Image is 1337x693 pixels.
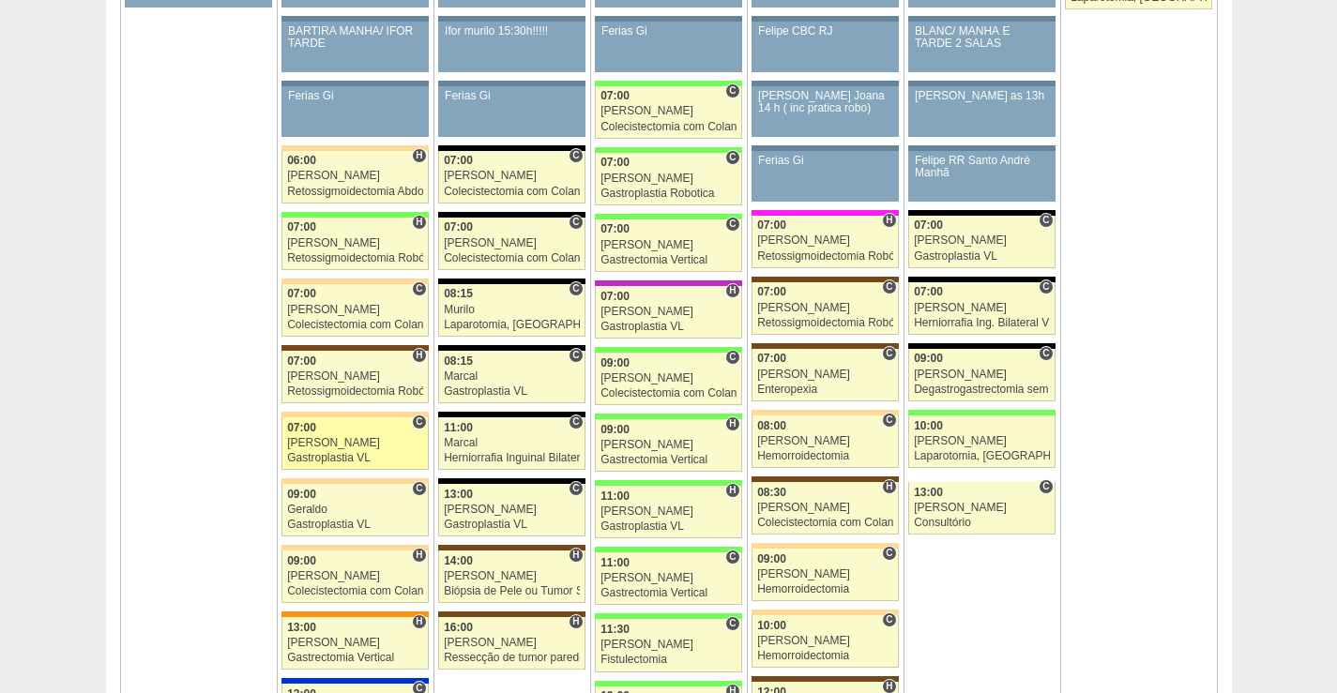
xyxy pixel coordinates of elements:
span: 07:00 [600,156,630,169]
div: Hemorroidectomia [757,583,893,595]
div: Murilo [444,304,580,316]
div: Key: Brasil [908,410,1055,415]
span: Consultório [1039,213,1053,228]
div: Colecistectomia com Colangiografia VL [287,585,423,597]
span: 16:00 [444,621,473,634]
div: Key: Blanc [908,277,1055,282]
div: [PERSON_NAME] [757,568,893,580]
span: 10:00 [914,419,943,432]
div: Felipe RR Santo André Manhã [915,155,1049,179]
a: H 07:00 [PERSON_NAME] Retossigmoidectomia Robótica [281,218,428,270]
div: Key: Santa Joana [752,476,898,482]
a: H 07:00 [PERSON_NAME] Retossigmoidectomia Robótica [752,216,898,268]
div: [PERSON_NAME] [914,369,1050,381]
span: 06:00 [287,154,316,167]
div: Gastroplastia VL [444,519,580,531]
span: Consultório [725,350,739,365]
a: BARTIRA MANHÃ/ IFOR TARDE [281,22,428,72]
span: Hospital [882,213,896,228]
div: Gastrectomia Vertical [287,652,423,664]
span: Consultório [569,215,583,230]
span: 07:00 [287,220,316,234]
div: Key: Santa Joana [438,611,585,617]
a: C 07:00 [PERSON_NAME] Colecistectomia com Colangiografia VL [281,284,428,337]
div: [PERSON_NAME] [444,504,580,516]
a: C 08:00 [PERSON_NAME] Hemorroidectomia [752,415,898,468]
span: 08:15 [444,287,473,300]
a: Ferias Gi [438,86,585,137]
div: Colecistectomia com Colangiografia VL [757,517,893,529]
div: Colecistectomia com Colangiografia VL [600,121,737,133]
div: [PERSON_NAME] [600,173,737,185]
a: C 13:00 [PERSON_NAME] Consultório [908,482,1055,535]
span: 07:00 [287,354,316,368]
span: 07:00 [444,154,473,167]
span: Hospital [569,614,583,629]
div: Marcal [444,370,580,383]
div: [PERSON_NAME] [287,237,423,249]
div: [PERSON_NAME] [914,502,1050,514]
div: Key: Aviso [281,16,428,22]
div: Key: Aviso [908,145,1055,151]
a: C 08:15 Marcal Gastroplastia VL [438,351,585,403]
div: [PERSON_NAME] [287,570,423,582]
div: [PERSON_NAME] [287,304,423,316]
span: Consultório [412,414,426,429]
div: Key: Brasil [595,681,741,686]
a: C 07:00 [PERSON_NAME] Colecistectomia com Colangiografia VL [595,86,741,139]
div: BARTIRA MANHÃ/ IFOR TARDE [288,25,422,50]
div: Key: Bartira [281,145,428,151]
span: 11:30 [600,623,630,636]
span: Hospital [725,416,739,431]
div: Key: Santa Joana [752,277,898,282]
span: Consultório [1039,346,1053,361]
div: Key: Brasil [595,347,741,353]
a: C 11:00 [PERSON_NAME] Gastrectomia Vertical [595,552,741,605]
span: Consultório [882,346,896,361]
div: Gastroplastia VL [600,321,737,333]
span: 09:00 [914,352,943,365]
div: Key: Bartira [281,478,428,484]
a: H 11:00 [PERSON_NAME] Gastroplastia VL [595,486,741,538]
div: Key: São Luiz - Itaim [281,678,428,684]
span: Consultório [725,217,739,232]
span: Hospital [569,548,583,563]
span: 07:00 [757,218,786,232]
span: Consultório [412,481,426,496]
div: [PERSON_NAME] [757,635,893,647]
span: 07:00 [287,421,316,434]
span: 09:00 [287,488,316,501]
div: [PERSON_NAME] [287,370,423,383]
span: 13:00 [287,621,316,634]
div: Key: Pro Matre [752,210,898,216]
a: H 16:00 [PERSON_NAME] Ressecção de tumor parede abdominal pélvica [438,617,585,670]
a: C 09:00 [PERSON_NAME] Degastrogastrectomia sem vago [908,349,1055,401]
div: Key: Aviso [908,16,1055,22]
div: [PERSON_NAME] [444,637,580,649]
div: Ifor murilo 15:30h!!!!! [445,25,579,38]
div: Key: Brasil [595,147,741,153]
div: [PERSON_NAME] [287,637,423,649]
div: [PERSON_NAME] [757,435,893,447]
span: 11:00 [600,490,630,503]
span: Consultório [569,414,583,429]
div: Key: Brasil [595,547,741,552]
div: [PERSON_NAME] [600,639,737,651]
a: Ferias Gi [595,22,741,72]
div: Colecistectomia com Colangiografia VL [287,319,423,331]
div: Key: Santa Joana [281,345,428,351]
span: 07:00 [914,285,943,298]
span: 11:00 [444,421,473,434]
span: 07:00 [600,89,630,102]
span: 07:00 [287,287,316,300]
span: Consultório [725,83,739,98]
div: Fistulectomia [600,654,737,666]
div: Key: Blanc [438,212,585,218]
a: BLANC/ MANHÃ E TARDE 2 SALAS [908,22,1055,72]
span: Consultório [882,279,896,294]
a: Felipe RR Santo André Manhã [908,151,1055,202]
div: Felipe CBC RJ [758,25,892,38]
a: C 07:00 [PERSON_NAME] Colecistectomia com Colangiografia VL [438,151,585,203]
span: 13:00 [914,486,943,499]
a: C 07:00 [PERSON_NAME] Gastroplastia Robotica [595,153,741,205]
